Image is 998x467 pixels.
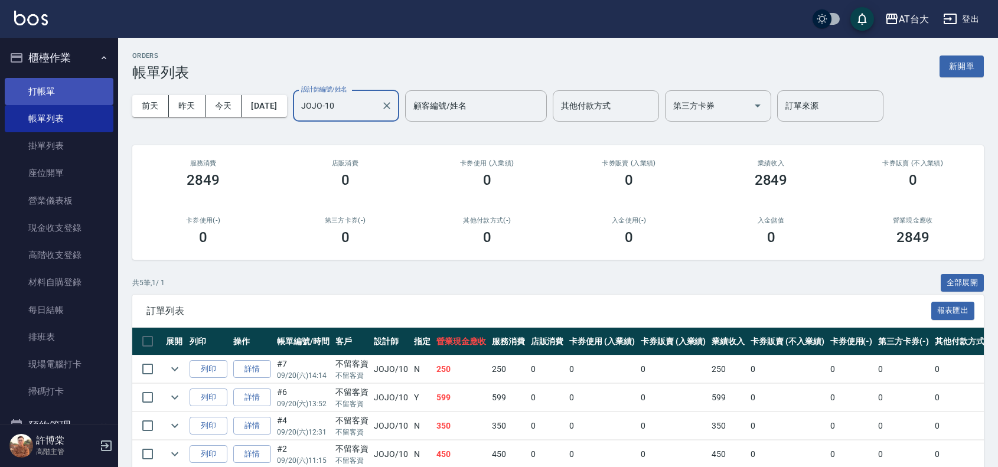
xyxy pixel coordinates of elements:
a: 帳單列表 [5,105,113,132]
td: #7 [274,355,332,383]
button: 登出 [938,8,984,30]
a: 掛單列表 [5,132,113,159]
td: #4 [274,412,332,440]
td: 0 [528,412,567,440]
h2: 卡券販賣 (不入業績) [856,159,970,167]
td: #6 [274,384,332,412]
h3: 2849 [896,229,929,246]
td: JOJO /10 [371,412,411,440]
h2: 卡券販賣 (入業績) [572,159,686,167]
a: 掃碼打卡 [5,378,113,405]
th: 客戶 [332,328,371,355]
div: 不留客資 [335,386,368,399]
h3: 帳單列表 [132,64,189,81]
a: 高階收支登錄 [5,241,113,269]
button: save [850,7,874,31]
h3: 0 [625,229,633,246]
div: 不留客資 [335,414,368,427]
button: 櫃檯作業 [5,43,113,73]
td: 350 [709,412,748,440]
td: 0 [932,384,997,412]
button: 今天 [206,95,242,117]
img: Logo [14,11,48,25]
h3: 服務消費 [146,159,260,167]
th: 展開 [163,328,187,355]
a: 詳情 [233,417,271,435]
h3: 0 [909,172,917,188]
td: JOJO /10 [371,384,411,412]
button: expand row [166,360,184,378]
td: Y [411,384,433,412]
button: expand row [166,388,184,406]
h2: ORDERS [132,52,189,60]
button: 昨天 [169,95,206,117]
div: 不留客資 [335,358,368,370]
a: 報表匯出 [931,305,975,316]
td: N [411,412,433,440]
button: 預約管理 [5,410,113,441]
p: 09/20 (六) 13:52 [277,399,330,409]
button: [DATE] [242,95,286,117]
td: 0 [528,355,567,383]
td: 0 [638,384,709,412]
td: 250 [489,355,528,383]
label: 設計師編號/姓名 [301,85,347,94]
p: 09/20 (六) 11:15 [277,455,330,466]
h3: 2849 [755,172,788,188]
h3: 0 [767,229,775,246]
h2: 營業現金應收 [856,217,970,224]
th: 其他付款方式(-) [932,328,997,355]
td: 0 [528,384,567,412]
button: Clear [379,97,395,114]
h2: 業績收入 [714,159,827,167]
h3: 0 [625,172,633,188]
button: expand row [166,445,184,463]
button: 列印 [190,360,227,378]
h2: 入金儲值 [714,217,827,224]
button: 報表匯出 [931,302,975,320]
th: 營業現金應收 [433,328,489,355]
td: 0 [827,355,876,383]
td: 0 [566,384,638,412]
div: AT台大 [899,12,929,27]
h3: 0 [199,229,207,246]
td: 0 [827,384,876,412]
td: 0 [932,355,997,383]
td: 0 [827,412,876,440]
td: 599 [709,384,748,412]
p: 不留客資 [335,427,368,437]
h3: 0 [341,172,350,188]
td: 0 [875,355,932,383]
a: 打帳單 [5,78,113,105]
th: 業績收入 [709,328,748,355]
a: 材料自購登錄 [5,269,113,296]
td: 0 [638,355,709,383]
th: 列印 [187,328,230,355]
td: 0 [875,412,932,440]
a: 詳情 [233,445,271,463]
a: 新開單 [940,60,984,71]
h3: 0 [341,229,350,246]
td: 0 [748,355,827,383]
h3: 2849 [187,172,220,188]
th: 操作 [230,328,274,355]
p: 09/20 (六) 14:14 [277,370,330,381]
th: 卡券販賣 (不入業績) [748,328,827,355]
div: 不留客資 [335,443,368,455]
a: 營業儀表板 [5,187,113,214]
h2: 店販消費 [288,159,402,167]
td: 0 [875,384,932,412]
a: 排班表 [5,324,113,351]
p: 共 5 筆, 1 / 1 [132,277,165,288]
button: 新開單 [940,55,984,77]
td: 599 [489,384,528,412]
td: 250 [433,355,489,383]
h3: 0 [483,172,491,188]
td: 0 [638,412,709,440]
th: 設計師 [371,328,411,355]
h2: 其他付款方式(-) [430,217,544,224]
button: 全部展開 [941,274,984,292]
a: 詳情 [233,388,271,407]
th: 店販消費 [528,328,567,355]
th: 服務消費 [489,328,528,355]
